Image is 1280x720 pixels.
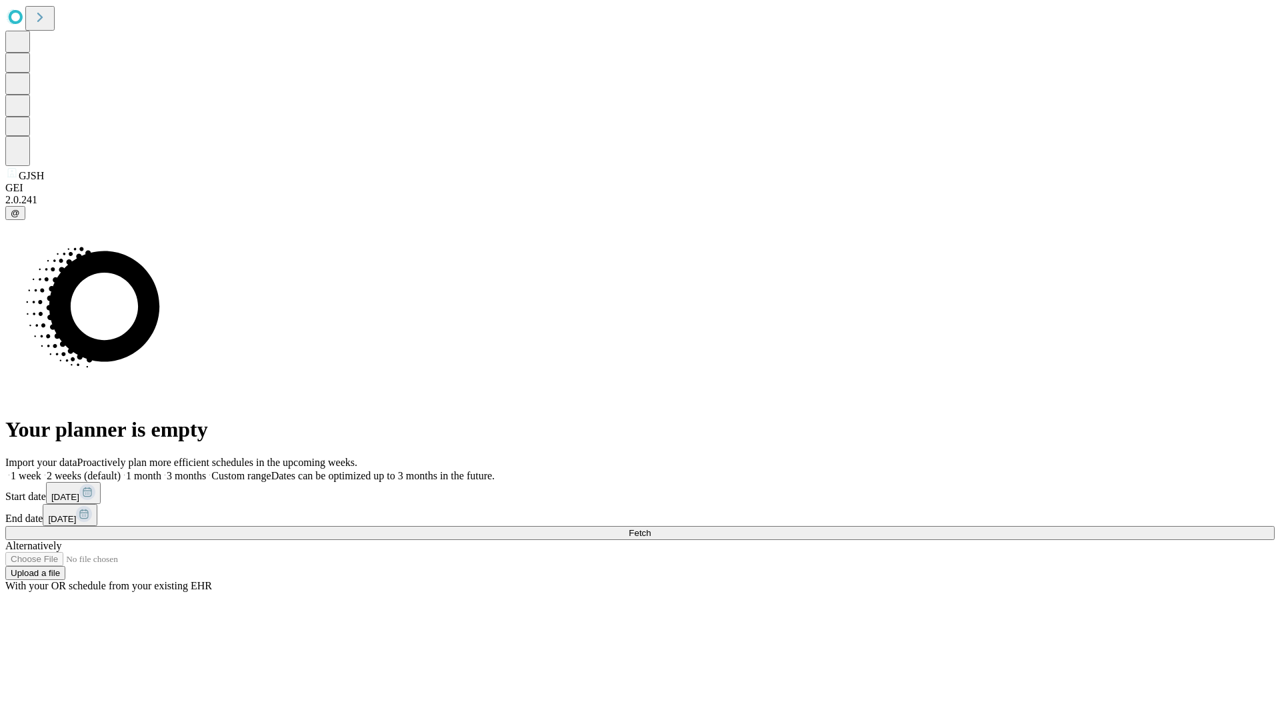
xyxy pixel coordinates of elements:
span: 3 months [167,470,206,481]
button: Fetch [5,526,1275,540]
span: Custom range [211,470,271,481]
div: GEI [5,182,1275,194]
button: [DATE] [46,482,101,504]
div: Start date [5,482,1275,504]
span: GJSH [19,170,44,181]
span: Dates can be optimized up to 3 months in the future. [271,470,495,481]
span: With your OR schedule from your existing EHR [5,580,212,591]
span: [DATE] [48,514,76,524]
button: Upload a file [5,566,65,580]
button: [DATE] [43,504,97,526]
span: Import your data [5,457,77,468]
div: 2.0.241 [5,194,1275,206]
span: [DATE] [51,492,79,502]
div: End date [5,504,1275,526]
h1: Your planner is empty [5,417,1275,442]
span: Alternatively [5,540,61,551]
span: 2 weeks (default) [47,470,121,481]
span: Proactively plan more efficient schedules in the upcoming weeks. [77,457,357,468]
span: 1 month [126,470,161,481]
span: @ [11,208,20,218]
span: Fetch [629,528,651,538]
span: 1 week [11,470,41,481]
button: @ [5,206,25,220]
